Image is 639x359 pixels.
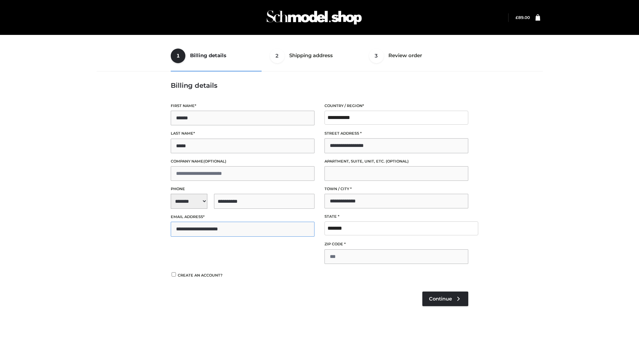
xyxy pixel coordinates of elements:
a: £89.00 [516,15,530,20]
span: Continue [429,296,452,302]
label: Country / Region [324,103,468,109]
span: (optional) [203,159,226,164]
input: Create an account? [171,272,177,277]
label: Last name [171,130,315,137]
label: First name [171,103,315,109]
span: Create an account? [178,273,223,278]
label: State [324,213,468,220]
h3: Billing details [171,81,468,89]
label: Email address [171,214,315,220]
a: Continue [422,292,468,306]
label: Company name [171,158,315,165]
span: (optional) [386,159,409,164]
label: Apartment, suite, unit, etc. [324,158,468,165]
label: Phone [171,186,315,192]
span: £ [516,15,518,20]
label: Street address [324,130,468,137]
label: Town / City [324,186,468,192]
img: Schmodel Admin 964 [264,4,364,31]
bdi: 89.00 [516,15,530,20]
label: ZIP Code [324,241,468,247]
